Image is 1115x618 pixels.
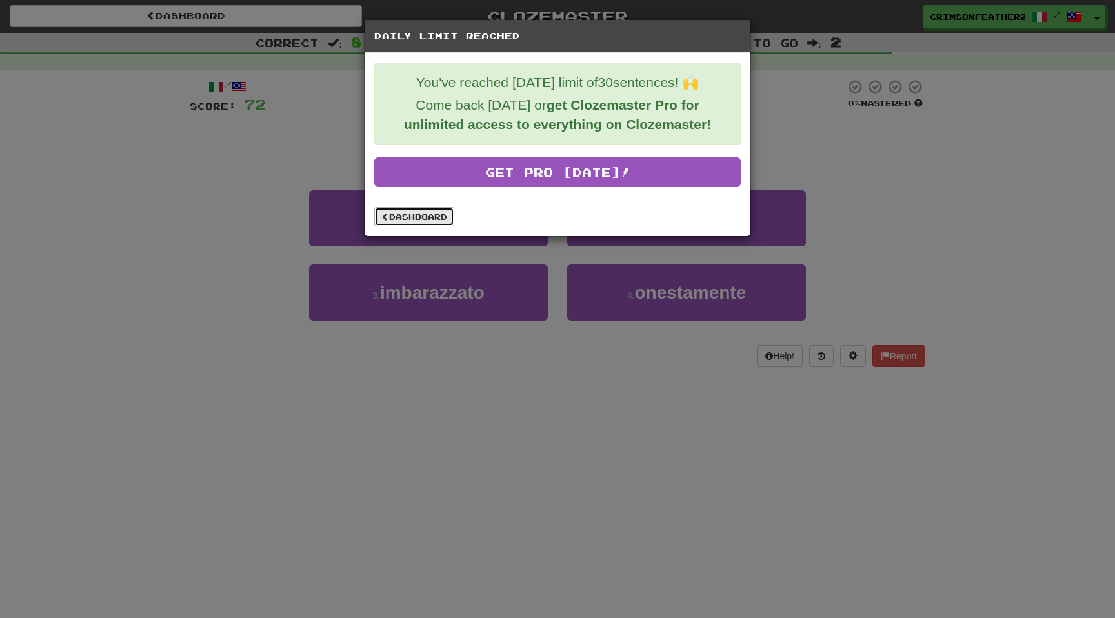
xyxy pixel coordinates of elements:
p: You've reached [DATE] limit of 30 sentences! 🙌 [385,73,730,92]
strong: get Clozemaster Pro for unlimited access to everything on Clozemaster! [404,97,711,132]
a: Dashboard [374,207,454,226]
h5: Daily Limit Reached [374,30,741,43]
p: Come back [DATE] or [385,95,730,134]
a: Get Pro [DATE]! [374,157,741,187]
